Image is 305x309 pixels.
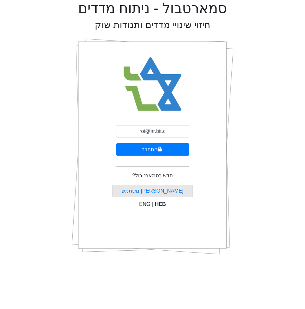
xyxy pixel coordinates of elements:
h2: חיזוי שינויי מדדים ותנודות שוק [95,19,210,31]
img: Smart Bull [117,49,188,120]
span: HEB [155,201,166,207]
p: חדש בסמארטבול? [132,172,173,180]
button: [PERSON_NAME] משתמש [112,185,193,197]
span: | [152,201,153,207]
input: אימייל [116,125,189,137]
a: [PERSON_NAME] משתמש [122,188,183,194]
span: ENG [139,201,150,207]
button: התחבר [116,143,189,156]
